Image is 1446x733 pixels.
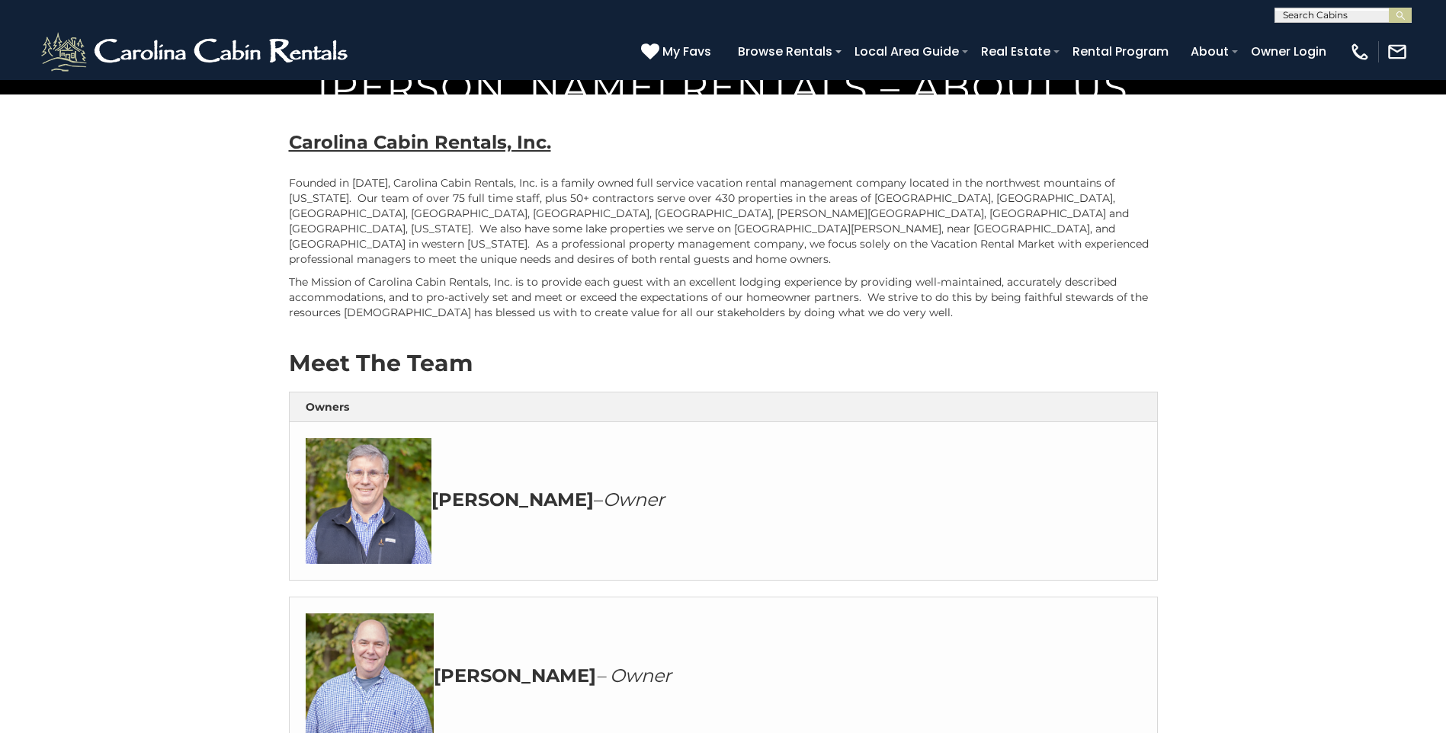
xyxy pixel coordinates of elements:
[1065,38,1176,65] a: Rental Program
[847,38,967,65] a: Local Area Guide
[434,664,596,687] strong: [PERSON_NAME]
[306,438,1141,564] h3: –
[1243,38,1334,65] a: Owner Login
[289,349,473,377] strong: Meet The Team
[289,274,1158,320] p: The Mission of Carolina Cabin Rentals, Inc. is to provide each guest with an excellent lodging ex...
[641,42,715,62] a: My Favs
[662,42,711,61] span: My Favs
[596,664,672,687] em: – Owner
[289,131,551,153] b: Carolina Cabin Rentals, Inc.
[973,38,1058,65] a: Real Estate
[603,488,665,511] em: Owner
[730,38,840,65] a: Browse Rentals
[431,488,594,511] strong: [PERSON_NAME]
[38,29,354,75] img: White-1-2.png
[1387,41,1408,62] img: mail-regular-white.png
[289,175,1158,267] p: Founded in [DATE], Carolina Cabin Rentals, Inc. is a family owned full service vacation rental ma...
[1349,41,1371,62] img: phone-regular-white.png
[1183,38,1236,65] a: About
[306,400,349,414] strong: Owners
